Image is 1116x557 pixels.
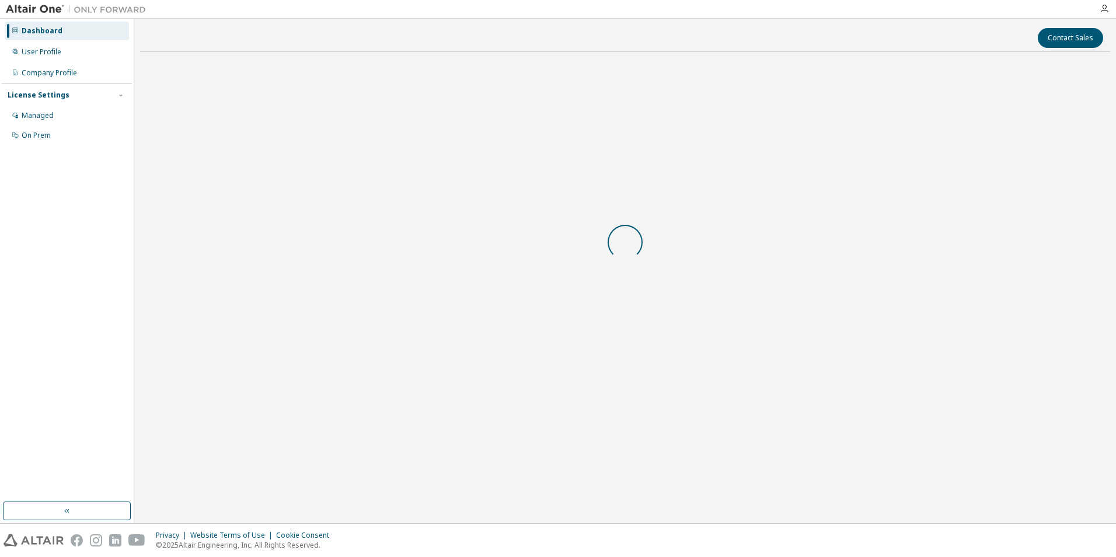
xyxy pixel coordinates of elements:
div: Dashboard [22,26,62,36]
div: Cookie Consent [276,531,336,540]
img: Altair One [6,4,152,15]
p: © 2025 Altair Engineering, Inc. All Rights Reserved. [156,540,336,550]
img: linkedin.svg [109,534,121,546]
div: Managed [22,111,54,120]
div: Website Terms of Use [190,531,276,540]
div: Privacy [156,531,190,540]
img: instagram.svg [90,534,102,546]
button: Contact Sales [1038,28,1103,48]
img: facebook.svg [71,534,83,546]
div: On Prem [22,131,51,140]
img: youtube.svg [128,534,145,546]
img: altair_logo.svg [4,534,64,546]
div: User Profile [22,47,61,57]
div: License Settings [8,90,69,100]
div: Company Profile [22,68,77,78]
